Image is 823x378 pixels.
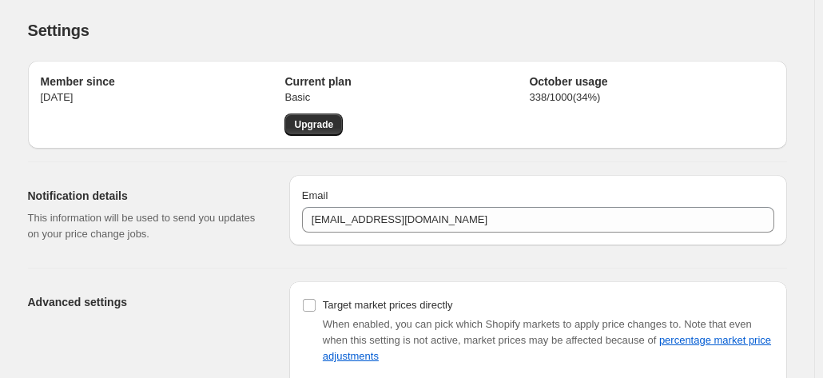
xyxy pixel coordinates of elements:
span: Settings [28,22,89,39]
h2: Advanced settings [28,294,264,310]
h2: Member since [41,74,285,90]
p: Basic [284,90,529,105]
p: 338 / 1000 ( 34 %) [529,90,773,105]
p: [DATE] [41,90,285,105]
p: This information will be used to send you updates on your price change jobs. [28,210,264,242]
span: Note that even when this setting is not active, market prices may be affected because of [323,318,771,362]
h2: Current plan [284,74,529,90]
h2: Notification details [28,188,264,204]
span: Upgrade [294,118,333,131]
span: Target market prices directly [323,299,453,311]
span: When enabled, you can pick which Shopify markets to apply price changes to. [323,318,682,330]
a: Upgrade [284,113,343,136]
span: Email [302,189,328,201]
h2: October usage [529,74,773,90]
